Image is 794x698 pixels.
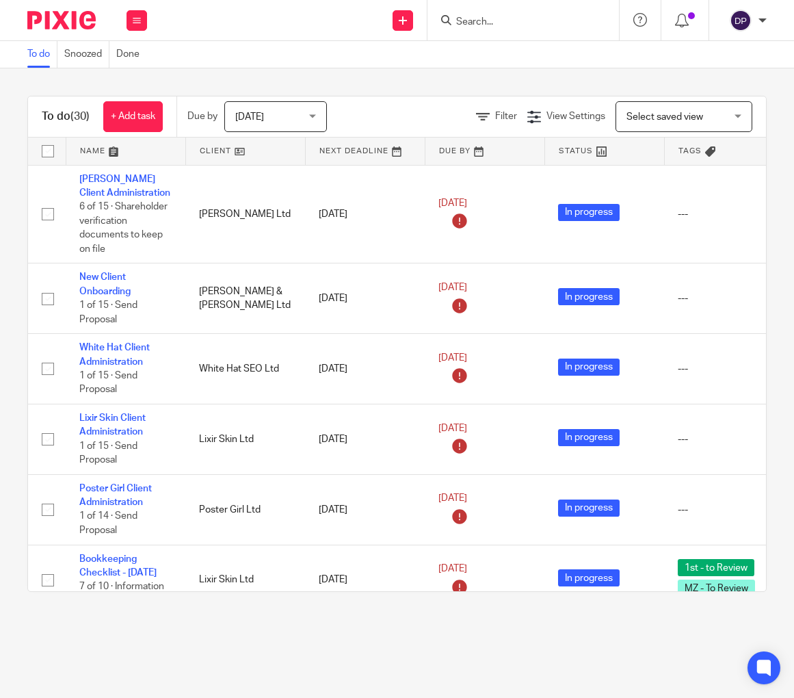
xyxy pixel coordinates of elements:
[79,343,150,366] a: White Hat Client Administration
[305,334,425,404] td: [DATE]
[79,512,137,536] span: 1 of 14 · Send Proposal
[185,474,305,545] td: Poster Girl Ltd
[305,545,425,615] td: [DATE]
[79,413,146,437] a: Lixir Skin Client Administration
[305,404,425,475] td: [DATE]
[27,41,57,68] a: To do
[305,474,425,545] td: [DATE]
[103,101,163,132] a: + Add task
[438,424,467,433] span: [DATE]
[79,272,131,296] a: New Client Onboarding
[185,165,305,263] td: [PERSON_NAME] Ltd
[678,580,755,597] span: MZ - To Review
[438,283,467,292] span: [DATE]
[678,559,754,576] span: 1st - to Review
[730,10,752,31] img: svg%3E
[678,147,702,155] span: Tags
[79,441,137,465] span: 1 of 15 · Send Proposal
[558,569,620,586] span: In progress
[558,429,620,446] span: In progress
[558,500,620,517] span: In progress
[185,263,305,334] td: [PERSON_NAME] & [PERSON_NAME] Ltd
[187,109,217,123] p: Due by
[185,404,305,475] td: Lixir Skin Ltd
[558,288,620,305] span: In progress
[79,202,168,254] span: 6 of 15 · Shareholder verification documents to keep on file
[438,353,467,363] span: [DATE]
[438,494,467,504] span: [DATE]
[116,41,146,68] a: Done
[305,165,425,263] td: [DATE]
[79,300,137,324] span: 1 of 15 · Send Proposal
[79,582,164,606] span: 7 of 10 · Information Request
[79,554,157,578] a: Bookkeeping Checklist - [DATE]
[27,11,96,29] img: Pixie
[438,564,467,573] span: [DATE]
[495,112,517,121] span: Filter
[79,484,152,507] a: Poster Girl Client Administration
[79,371,137,395] span: 1 of 15 · Send Proposal
[235,112,264,122] span: [DATE]
[185,545,305,615] td: Lixir Skin Ltd
[546,112,605,121] span: View Settings
[70,111,90,122] span: (30)
[455,16,578,29] input: Search
[305,263,425,334] td: [DATE]
[185,334,305,404] td: White Hat SEO Ltd
[438,198,467,208] span: [DATE]
[42,109,90,124] h1: To do
[64,41,109,68] a: Snoozed
[626,112,703,122] span: Select saved view
[558,359,620,376] span: In progress
[558,204,620,221] span: In progress
[79,174,170,198] a: [PERSON_NAME] Client Administration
